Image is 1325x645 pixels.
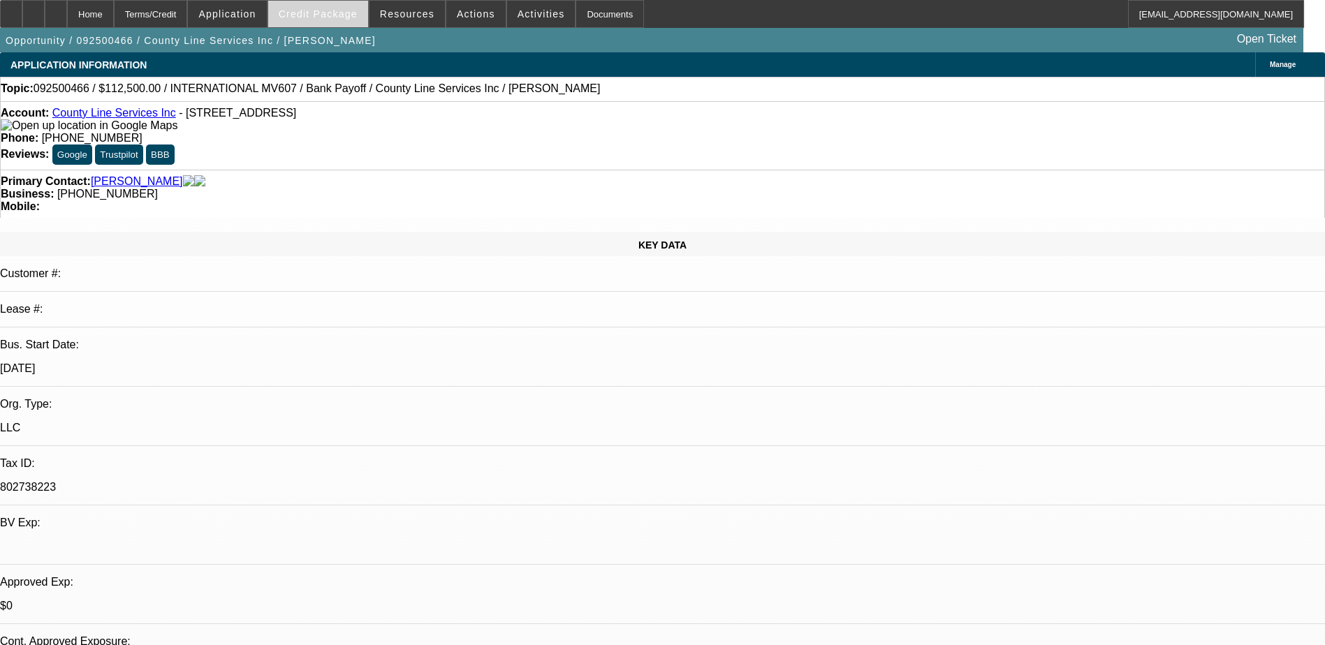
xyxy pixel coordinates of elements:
[42,132,142,144] span: [PHONE_NUMBER]
[6,35,376,46] span: Opportunity / 092500466 / County Line Services Inc / [PERSON_NAME]
[518,8,565,20] span: Activities
[1,132,38,144] strong: Phone:
[188,1,266,27] button: Application
[638,239,687,251] span: KEY DATA
[1,82,34,95] strong: Topic:
[146,144,175,165] button: BBB
[1270,61,1296,68] span: Manage
[10,59,147,71] span: APPLICATION INFORMATION
[1,107,49,119] strong: Account:
[1,188,54,200] strong: Business:
[183,175,194,188] img: facebook-icon.png
[279,8,358,20] span: Credit Package
[446,1,506,27] button: Actions
[1,175,91,188] strong: Primary Contact:
[179,107,296,119] span: - [STREET_ADDRESS]
[268,1,368,27] button: Credit Package
[1,200,40,212] strong: Mobile:
[194,175,205,188] img: linkedin-icon.png
[198,8,256,20] span: Application
[507,1,576,27] button: Activities
[91,175,183,188] a: [PERSON_NAME]
[369,1,445,27] button: Resources
[1231,27,1302,51] a: Open Ticket
[457,8,495,20] span: Actions
[1,119,177,132] img: Open up location in Google Maps
[52,144,92,165] button: Google
[52,107,176,119] a: County Line Services Inc
[57,188,158,200] span: [PHONE_NUMBER]
[1,119,177,131] a: View Google Maps
[95,144,142,165] button: Trustpilot
[34,82,601,95] span: 092500466 / $112,500.00 / INTERNATIONAL MV607 / Bank Payoff / County Line Services Inc / [PERSON_...
[1,148,49,160] strong: Reviews:
[380,8,434,20] span: Resources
